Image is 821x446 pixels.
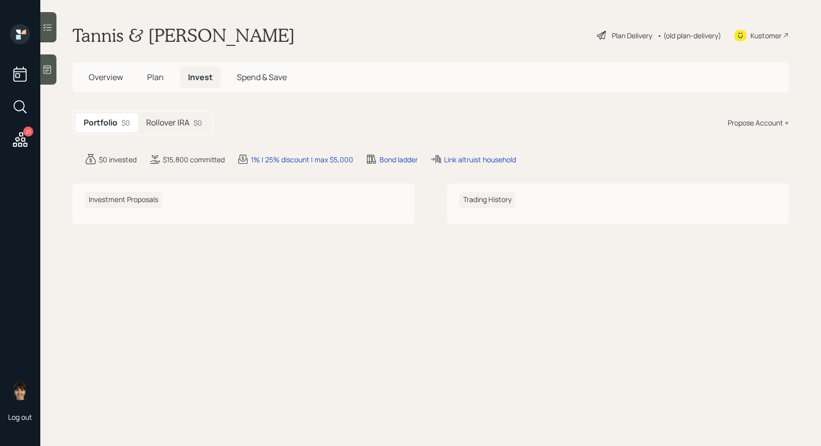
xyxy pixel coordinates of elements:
[380,154,418,165] div: Bond ladder
[459,192,516,208] h6: Trading History
[444,154,516,165] div: Link altruist household
[147,72,164,83] span: Plan
[612,30,652,41] div: Plan Delivery
[89,72,123,83] span: Overview
[188,72,213,83] span: Invest
[251,154,353,165] div: 1% | 25% discount | max $5,000
[85,192,162,208] h6: Investment Proposals
[10,380,30,400] img: treva-nostdahl-headshot.png
[8,412,32,422] div: Log out
[237,72,287,83] span: Spend & Save
[99,154,137,165] div: $0 invested
[146,118,190,128] h5: Rollover IRA
[23,126,33,137] div: 21
[194,117,202,128] div: $0
[163,154,225,165] div: $15,800 committed
[73,24,295,46] h1: Tannis & [PERSON_NAME]
[121,117,130,128] div: $0
[657,30,721,41] div: • (old plan-delivery)
[728,117,789,128] div: Propose Account +
[750,30,782,41] div: Kustomer
[84,118,117,128] h5: Portfolio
